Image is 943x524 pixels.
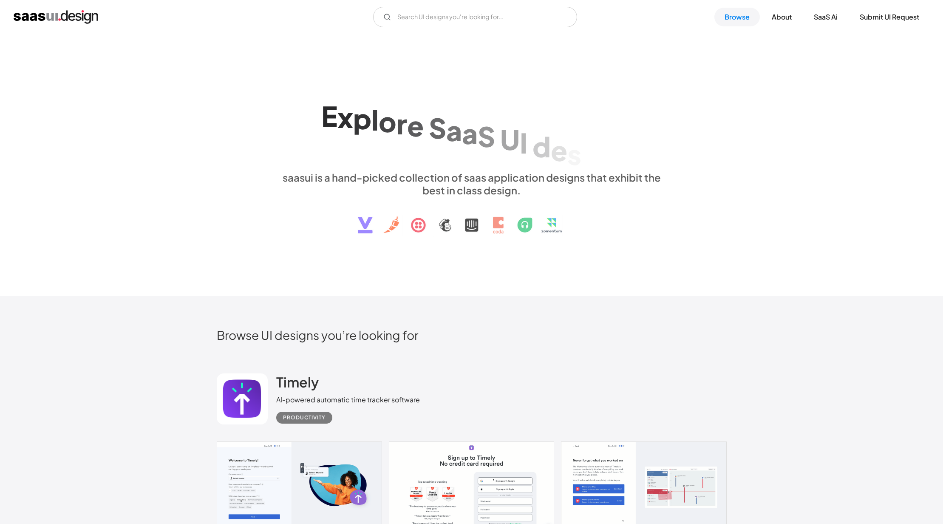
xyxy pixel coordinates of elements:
[804,8,848,26] a: SaaS Ai
[276,395,420,405] div: AI-powered automatic time tracker software
[343,196,600,241] img: text, icon, saas logo
[520,126,527,159] div: I
[462,117,478,150] div: a
[373,7,577,27] form: Email Form
[353,102,371,134] div: p
[283,413,326,423] div: Productivity
[762,8,802,26] a: About
[276,373,319,390] h2: Timely
[551,134,567,167] div: e
[396,107,407,140] div: r
[478,120,495,153] div: S
[321,100,337,132] div: E
[532,130,551,163] div: d
[850,8,929,26] a: Submit UI Request
[407,109,424,142] div: e
[276,97,667,163] h1: Explore SaaS UI design patterns & interactions.
[379,105,396,138] div: o
[14,10,98,24] a: home
[714,8,760,26] a: Browse
[446,114,462,147] div: a
[429,111,446,144] div: S
[567,138,581,171] div: s
[371,103,379,136] div: l
[337,100,353,133] div: x
[276,171,667,196] div: saasui is a hand-picked collection of saas application designs that exhibit the best in class des...
[500,123,520,156] div: U
[276,373,319,395] a: Timely
[217,327,727,342] h2: Browse UI designs you’re looking for
[373,7,577,27] input: Search UI designs you're looking for...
